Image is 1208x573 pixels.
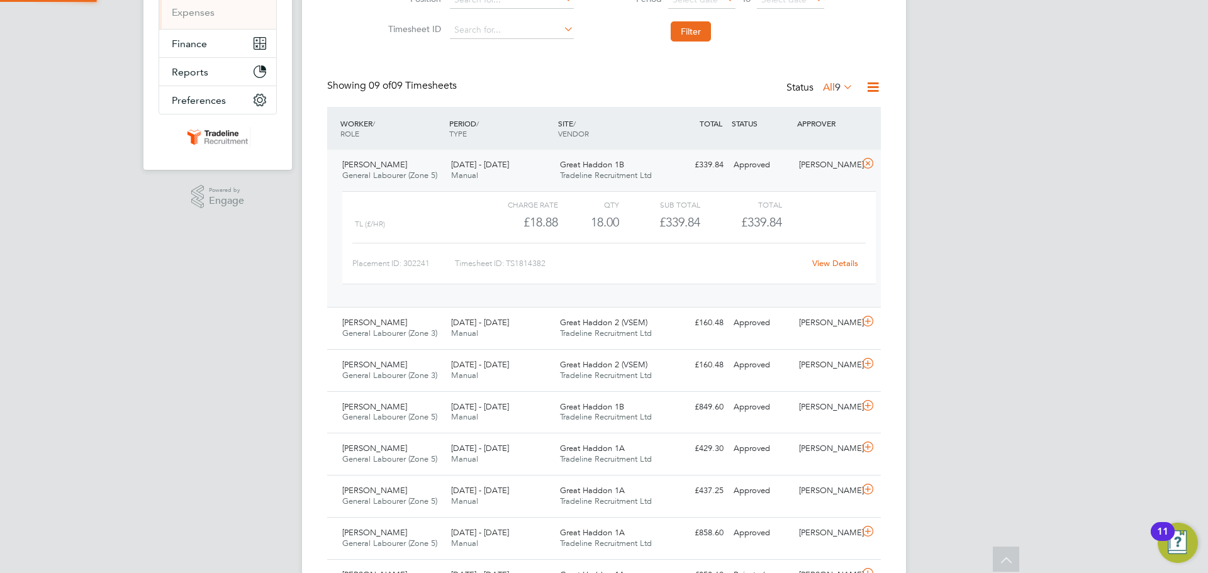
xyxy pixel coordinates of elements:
[191,185,245,209] a: Powered byEngage
[558,197,619,212] div: QTY
[342,170,437,181] span: General Labourer (Zone 5)
[450,21,574,39] input: Search for...
[663,481,729,501] div: £437.25
[369,79,457,92] span: 09 Timesheets
[560,159,624,170] span: Great Haddon 1B
[451,328,478,338] span: Manual
[342,443,407,453] span: [PERSON_NAME]
[794,438,859,459] div: [PERSON_NAME]
[573,118,576,128] span: /
[451,170,478,181] span: Manual
[337,112,446,145] div: WORKER
[1158,523,1198,563] button: Open Resource Center, 11 new notifications
[172,38,207,50] span: Finance
[729,481,794,501] div: Approved
[560,359,647,370] span: Great Haddon 2 (VSEM)
[159,58,276,86] button: Reports
[355,220,385,228] span: TL (£/HR)
[729,523,794,543] div: Approved
[342,159,407,170] span: [PERSON_NAME]
[560,496,652,506] span: Tradeline Recruitment Ltd
[729,112,794,135] div: STATUS
[560,485,625,496] span: Great Haddon 1A
[729,397,794,418] div: Approved
[342,496,437,506] span: General Labourer (Zone 5)
[477,212,558,233] div: £18.88
[729,355,794,376] div: Approved
[342,538,437,548] span: General Labourer (Zone 5)
[451,443,509,453] span: [DATE] - [DATE]
[352,253,455,274] div: Placement ID: 302241
[729,438,794,459] div: Approved
[446,112,555,145] div: PERIOD
[729,155,794,175] div: Approved
[560,317,647,328] span: Great Haddon 2 (VSEM)
[812,258,858,269] a: View Details
[794,155,859,175] div: [PERSON_NAME]
[560,411,652,422] span: Tradeline Recruitment Ltd
[455,253,804,274] div: Timesheet ID: TS1814382
[560,443,625,453] span: Great Haddon 1A
[372,118,375,128] span: /
[451,453,478,464] span: Manual
[794,355,859,376] div: [PERSON_NAME]
[663,355,729,376] div: £160.48
[560,527,625,538] span: Great Haddon 1A
[555,112,664,145] div: SITE
[342,411,437,422] span: General Labourer (Zone 5)
[340,128,359,138] span: ROLE
[560,401,624,412] span: Great Haddon 1B
[185,127,250,147] img: tradelinerecruitment-logo-retina.png
[342,485,407,496] span: [PERSON_NAME]
[342,328,437,338] span: General Labourer (Zone 3)
[786,79,856,97] div: Status
[342,359,407,370] span: [PERSON_NAME]
[477,197,558,212] div: Charge rate
[560,538,652,548] span: Tradeline Recruitment Ltd
[451,401,509,412] span: [DATE] - [DATE]
[476,118,479,128] span: /
[451,496,478,506] span: Manual
[619,212,700,233] div: £339.84
[835,81,841,94] span: 9
[342,527,407,538] span: [PERSON_NAME]
[560,328,652,338] span: Tradeline Recruitment Ltd
[209,196,244,206] span: Engage
[342,317,407,328] span: [PERSON_NAME]
[663,523,729,543] div: £858.60
[342,370,437,381] span: General Labourer (Zone 3)
[172,6,215,18] a: Expenses
[451,411,478,422] span: Manual
[560,453,652,464] span: Tradeline Recruitment Ltd
[663,438,729,459] div: £429.30
[451,370,478,381] span: Manual
[209,185,244,196] span: Powered by
[560,370,652,381] span: Tradeline Recruitment Ltd
[384,23,441,35] label: Timesheet ID
[560,170,652,181] span: Tradeline Recruitment Ltd
[172,66,208,78] span: Reports
[741,214,782,230] span: £339.84
[619,197,700,212] div: Sub Total
[794,481,859,501] div: [PERSON_NAME]
[159,86,276,114] button: Preferences
[369,79,391,92] span: 09 of
[794,523,859,543] div: [PERSON_NAME]
[172,94,226,106] span: Preferences
[558,212,619,233] div: 18.00
[159,30,276,57] button: Finance
[794,313,859,333] div: [PERSON_NAME]
[794,397,859,418] div: [PERSON_NAME]
[700,118,722,128] span: TOTAL
[449,128,467,138] span: TYPE
[451,317,509,328] span: [DATE] - [DATE]
[663,155,729,175] div: £339.84
[729,313,794,333] div: Approved
[159,127,277,147] a: Go to home page
[671,21,711,42] button: Filter
[342,401,407,412] span: [PERSON_NAME]
[823,81,853,94] label: All
[342,453,437,464] span: General Labourer (Zone 5)
[663,313,729,333] div: £160.48
[1157,531,1168,548] div: 11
